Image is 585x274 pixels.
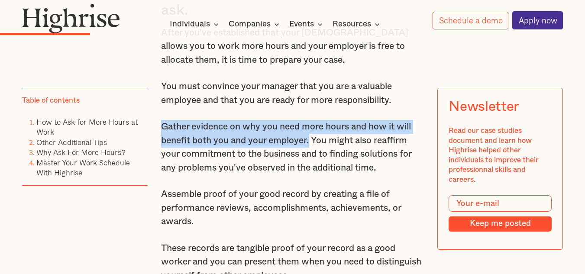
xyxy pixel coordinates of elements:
[36,116,138,137] a: How to Ask for More Hours at Work
[161,80,424,107] p: You must convince your manager that you are a valuable employee and that you are ready for more r...
[449,126,552,184] div: Read our case studies document and learn how Highrise helped other individuals to improve their p...
[449,99,519,115] div: Newsletter
[449,195,552,232] form: Modal Form
[36,156,130,178] a: Master Your Work Schedule With Highrise
[161,187,424,229] p: Assemble proof of your good record by creating a file of performance reviews, accomplishments, ac...
[229,19,282,29] div: Companies
[289,19,314,29] div: Events
[449,195,552,212] input: Your e-mail
[170,19,221,29] div: Individuals
[229,19,271,29] div: Companies
[161,26,424,67] p: After you've established that your [DEMOGRAPHIC_DATA] allows you to work more hours and your empl...
[36,136,107,148] a: Other Additional Tips
[449,216,552,232] input: Keep me posted
[22,96,80,105] div: Table of contents
[161,120,424,175] p: Gather evidence on why you need more hours and how it will benefit both you and your employer. Yo...
[36,146,125,158] a: Why Ask For More Hours?
[333,19,371,29] div: Resources
[433,12,509,29] a: Schedule a demo
[333,19,382,29] div: Resources
[289,19,325,29] div: Events
[512,11,563,29] a: Apply now
[22,3,120,33] img: Highrise logo
[170,19,210,29] div: Individuals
